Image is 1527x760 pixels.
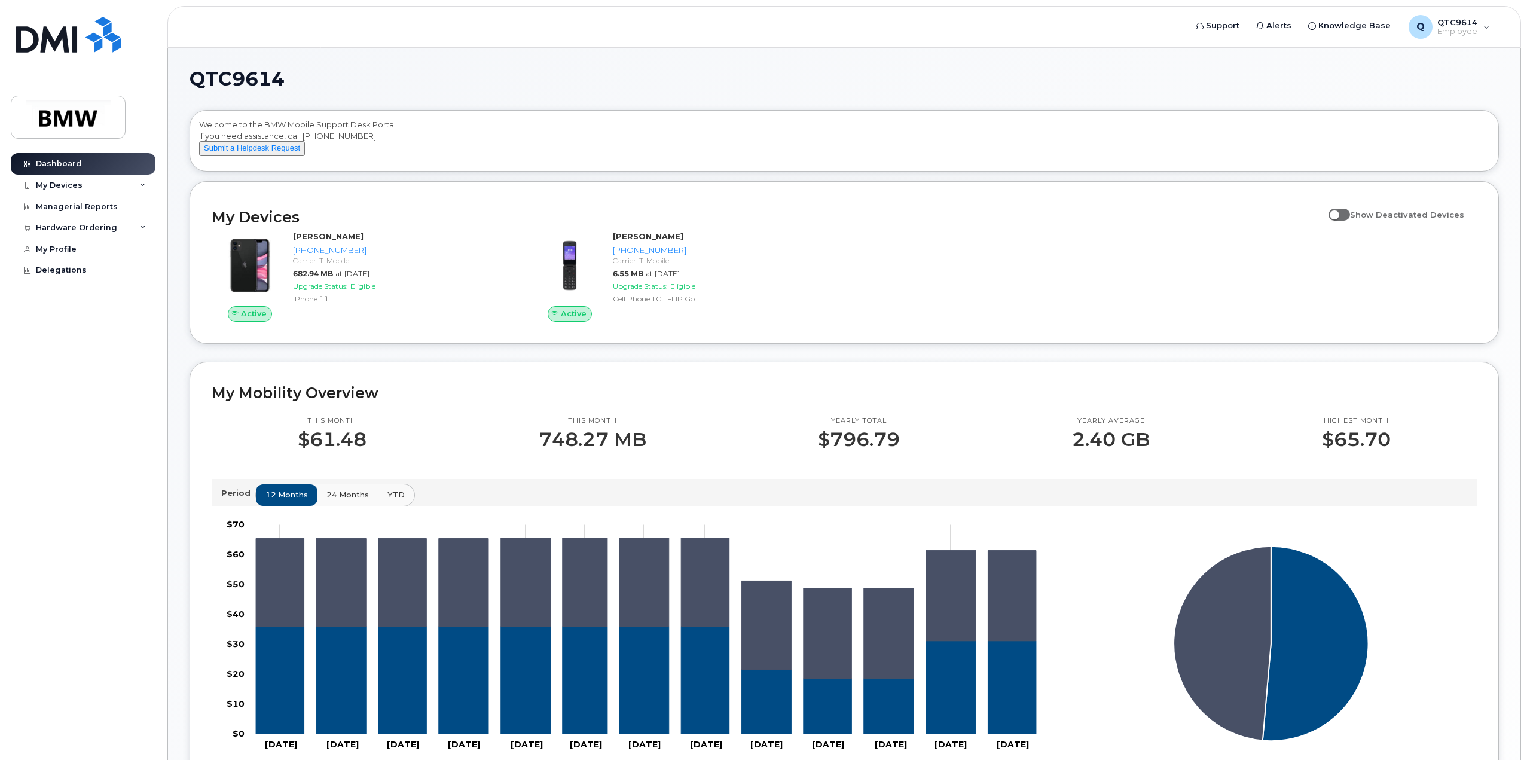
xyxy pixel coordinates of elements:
[199,141,305,156] button: Submit a Helpdesk Request
[227,579,245,590] tspan: $50
[670,282,695,291] span: Eligible
[227,639,245,649] tspan: $30
[750,739,783,750] tspan: [DATE]
[221,237,279,294] img: iPhone_11.jpg
[511,739,543,750] tspan: [DATE]
[1350,210,1464,219] span: Show Deactivated Devices
[227,549,245,560] tspan: $60
[293,255,512,265] div: Carrier: T-Mobile
[256,538,1036,679] g: 864-354-8748
[532,231,837,322] a: Active[PERSON_NAME][PHONE_NUMBER]Carrier: T-Mobile6.55 MBat [DATE]Upgrade Status:EligibleCell Pho...
[233,728,245,739] tspan: $0
[199,119,1489,167] div: Welcome to the BMW Mobile Support Desk Portal If you need assistance, call [PHONE_NUMBER].
[387,489,405,500] span: YTD
[539,429,646,450] p: 748.27 MB
[293,269,333,278] span: 682.94 MB
[227,519,245,530] tspan: $70
[613,255,832,265] div: Carrier: T-Mobile
[561,308,587,319] span: Active
[335,269,369,278] span: at [DATE]
[241,308,267,319] span: Active
[613,245,832,256] div: [PHONE_NUMBER]
[293,245,512,256] div: [PHONE_NUMBER]
[227,698,245,709] tspan: $10
[690,739,722,750] tspan: [DATE]
[293,282,348,291] span: Upgrade Status:
[350,282,375,291] span: Eligible
[818,429,900,450] p: $796.79
[875,739,908,750] tspan: [DATE]
[629,739,661,750] tspan: [DATE]
[539,416,646,426] p: This month
[1322,429,1391,450] p: $65.70
[227,669,245,679] tspan: $20
[265,739,297,750] tspan: [DATE]
[387,739,419,750] tspan: [DATE]
[190,70,285,88] span: QTC9614
[1072,416,1150,426] p: Yearly average
[256,627,1036,734] g: 864-908-6212
[221,487,255,499] p: Period
[613,294,832,304] div: Cell Phone TCL FLIP Go
[1322,416,1391,426] p: Highest month
[613,269,643,278] span: 6.55 MB
[199,143,305,152] a: Submit a Helpdesk Request
[212,231,517,322] a: Active[PERSON_NAME][PHONE_NUMBER]Carrier: T-Mobile682.94 MBat [DATE]Upgrade Status:EligibleiPhone 11
[212,208,1323,226] h2: My Devices
[613,231,683,241] strong: [PERSON_NAME]
[298,429,367,450] p: $61.48
[934,739,967,750] tspan: [DATE]
[227,609,245,619] tspan: $40
[1475,708,1518,751] iframe: Messenger Launcher
[298,416,367,426] p: This month
[1174,547,1369,741] g: Series
[646,269,680,278] span: at [DATE]
[1329,203,1338,213] input: Show Deactivated Devices
[570,739,602,750] tspan: [DATE]
[541,237,598,294] img: TCL-FLIP-Go-Midnight-Blue-frontimage.png
[326,739,359,750] tspan: [DATE]
[293,294,512,304] div: iPhone 11
[212,384,1477,402] h2: My Mobility Overview
[293,231,364,241] strong: [PERSON_NAME]
[448,739,480,750] tspan: [DATE]
[613,282,668,291] span: Upgrade Status:
[818,416,900,426] p: Yearly total
[812,739,844,750] tspan: [DATE]
[997,739,1030,750] tspan: [DATE]
[1072,429,1150,450] p: 2.40 GB
[326,489,369,500] span: 24 months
